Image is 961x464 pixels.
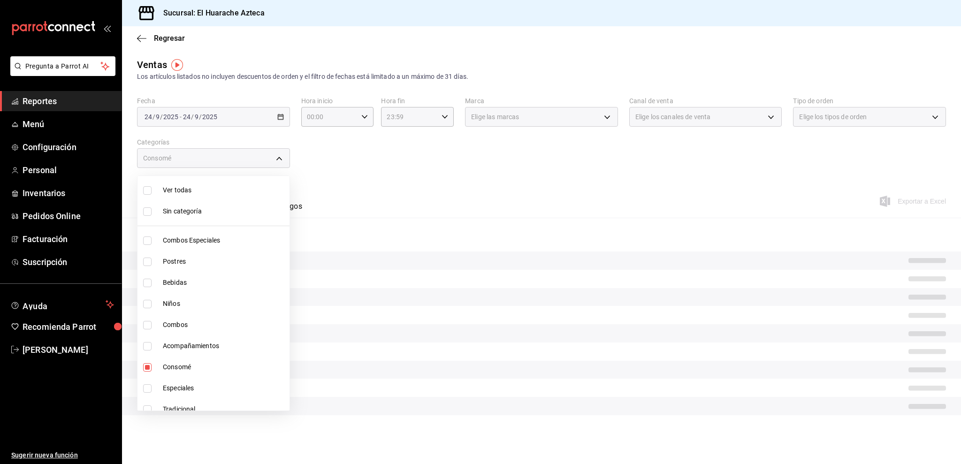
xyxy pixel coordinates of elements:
span: Acompañamientos [163,341,286,351]
span: Especiales [163,383,286,393]
img: Tooltip marker [171,59,183,71]
span: Tradicional [163,404,286,414]
span: Postres [163,257,286,266]
span: Combos [163,320,286,330]
span: Niños [163,299,286,309]
span: Bebidas [163,278,286,288]
span: Sin categoría [163,206,286,216]
span: Combos Especiales [163,236,286,245]
span: Ver todas [163,185,286,195]
span: Consomé [163,362,286,372]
